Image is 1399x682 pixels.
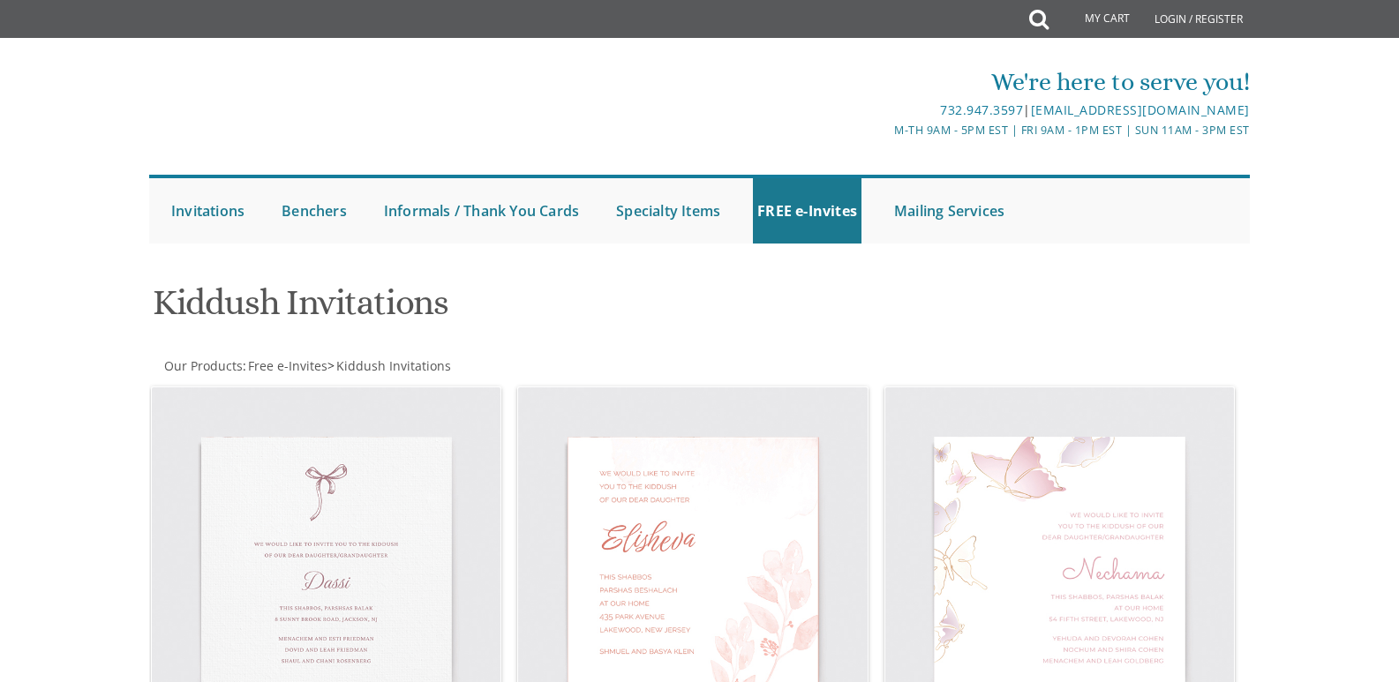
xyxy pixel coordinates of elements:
a: Specialty Items [612,178,725,244]
a: 732.947.3597 [940,101,1023,118]
a: My Cart [1047,2,1142,37]
a: Kiddush Invitations [335,357,451,374]
a: Invitations [167,178,249,244]
a: Benchers [277,178,351,244]
a: [EMAIL_ADDRESS][DOMAIN_NAME] [1031,101,1250,118]
a: Our Products [162,357,243,374]
div: | [517,100,1250,121]
h1: Kiddush Invitations [153,283,873,335]
span: Free e-Invites [248,357,327,374]
a: Free e-Invites [246,357,327,374]
a: Mailing Services [890,178,1009,244]
a: FREE e-Invites [753,178,861,244]
span: > [327,357,451,374]
div: We're here to serve you! [517,64,1250,100]
div: : [149,357,700,375]
div: M-Th 9am - 5pm EST | Fri 9am - 1pm EST | Sun 11am - 3pm EST [517,121,1250,139]
span: Kiddush Invitations [336,357,451,374]
a: Informals / Thank You Cards [380,178,583,244]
